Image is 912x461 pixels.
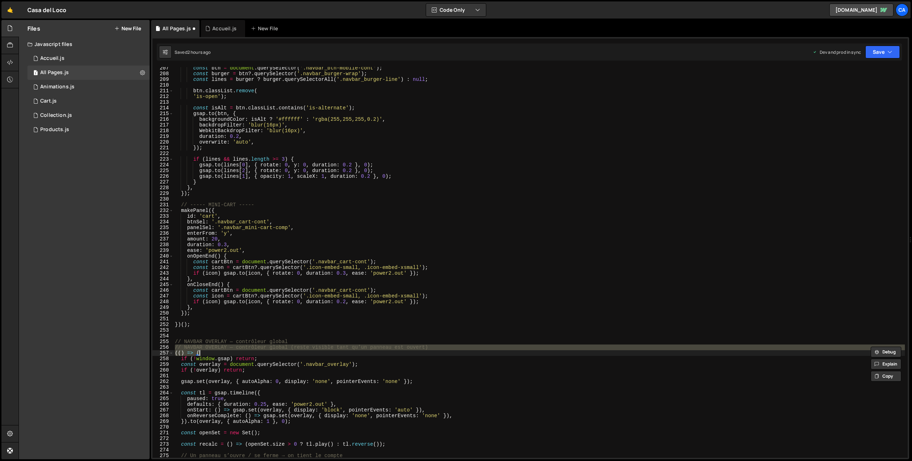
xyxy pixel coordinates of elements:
a: 🤙 [1,1,19,19]
div: 230 [152,196,173,202]
div: 271 [152,430,173,436]
div: 255 [152,339,173,345]
div: Collection.js [40,112,72,119]
div: 238 [152,242,173,248]
div: 226 [152,173,173,179]
div: 261 [152,373,173,379]
div: Accueil.js [40,55,64,62]
div: 249 [152,305,173,310]
div: 213 [152,99,173,105]
div: 246 [152,288,173,293]
div: 240 [152,253,173,259]
div: Accueil.js [212,25,237,32]
div: 265 [152,396,173,402]
div: 207 [152,65,173,71]
div: Saved [175,49,211,55]
div: 212 [152,94,173,99]
button: Code Only [426,4,486,16]
div: 254 [152,333,173,339]
div: Products.js [40,126,69,133]
div: 215 [152,111,173,116]
div: 269 [152,419,173,424]
div: 256 [152,345,173,350]
div: 244 [152,276,173,282]
div: 235 [152,225,173,230]
div: Casa del Loco [27,6,66,14]
div: 220 [152,139,173,145]
h2: Files [27,25,40,32]
button: Copy [871,371,901,382]
div: 209 [152,77,173,82]
div: 16791/45882.js [27,66,150,80]
div: 275 [152,453,173,459]
div: 225 [152,168,173,173]
div: 223 [152,156,173,162]
div: Cart.js [40,98,57,104]
div: Javascript files [19,37,150,51]
div: 236 [152,230,173,236]
div: All Pages.js [40,69,69,76]
div: 239 [152,248,173,253]
button: New File [114,26,141,31]
div: 219 [152,134,173,139]
div: Dev and prod in sync [813,49,861,55]
div: 257 [152,350,173,356]
button: Save [865,46,900,58]
a: [DOMAIN_NAME] [829,4,893,16]
div: 237 [152,236,173,242]
div: 234 [152,219,173,225]
div: 222 [152,151,173,156]
div: 227 [152,179,173,185]
div: 266 [152,402,173,407]
div: 268 [152,413,173,419]
div: 218 [152,128,173,134]
div: 247 [152,293,173,299]
div: 2 hours ago [187,49,211,55]
div: 242 [152,265,173,270]
div: 224 [152,162,173,168]
div: 258 [152,356,173,362]
div: 253 [152,327,173,333]
div: Animations.js [40,84,74,90]
button: Explain [871,359,901,369]
div: 260 [152,367,173,373]
div: 274 [152,447,173,453]
a: Ca [896,4,908,16]
div: 16791/46116.js [27,108,150,123]
div: 272 [152,436,173,441]
div: 270 [152,424,173,430]
div: 211 [152,88,173,94]
button: Debug [871,347,901,357]
div: 16791/46000.js [27,80,150,94]
div: All Pages.js [162,25,191,32]
div: 245 [152,282,173,288]
div: 259 [152,362,173,367]
div: 216 [152,116,173,122]
div: 248 [152,299,173,305]
div: 16791/45941.js [27,51,150,66]
div: 228 [152,185,173,191]
div: 264 [152,390,173,396]
div: 263 [152,384,173,390]
div: 233 [152,213,173,219]
div: 250 [152,310,173,316]
div: 267 [152,407,173,413]
div: 232 [152,208,173,213]
div: 210 [152,82,173,88]
div: 208 [152,71,173,77]
div: New File [251,25,281,32]
div: 221 [152,145,173,151]
div: 273 [152,441,173,447]
div: 262 [152,379,173,384]
div: 251 [152,316,173,322]
div: 16791/46302.js [27,123,150,137]
div: 243 [152,270,173,276]
div: 217 [152,122,173,128]
div: 214 [152,105,173,111]
span: 1 [33,71,38,76]
div: 252 [152,322,173,327]
div: 241 [152,259,173,265]
div: 229 [152,191,173,196]
div: 16791/46588.js [27,94,150,108]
